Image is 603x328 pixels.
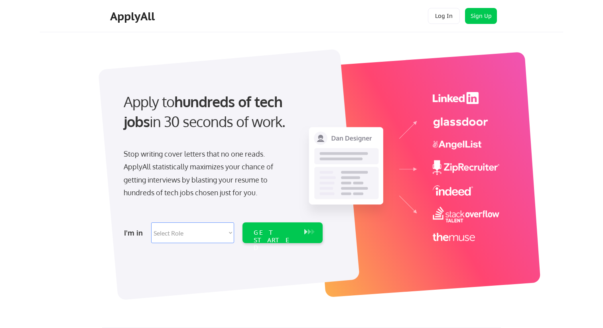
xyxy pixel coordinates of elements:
[124,147,288,199] div: Stop writing cover letters that no one reads. ApplyAll statistically maximizes your chance of get...
[124,92,319,132] div: Apply to in 30 seconds of work.
[428,8,460,24] button: Log In
[124,92,286,130] strong: hundreds of tech jobs
[124,226,146,239] div: I'm in
[254,229,296,252] div: GET STARTED
[110,10,157,23] div: ApplyAll
[465,8,497,24] button: Sign Up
